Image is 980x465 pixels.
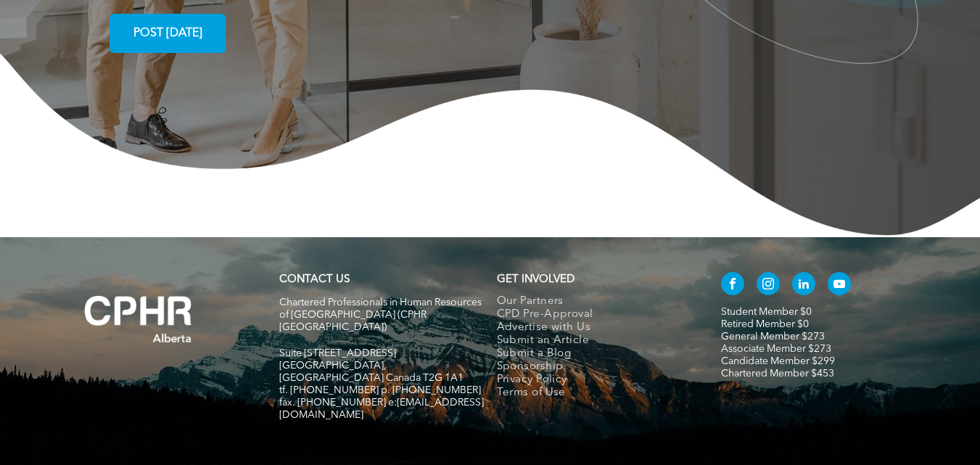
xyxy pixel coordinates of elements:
a: instagram [757,272,780,299]
a: Retired Member $0 [721,319,809,329]
span: GET INVOLVED [497,274,575,285]
a: Associate Member $273 [721,344,831,354]
a: Student Member $0 [721,307,812,317]
a: Advertise with Us [497,321,691,334]
img: A white background with a few lines on it [55,266,222,372]
a: Privacy Policy [497,374,691,387]
a: linkedin [792,272,815,299]
a: POST [DATE] [110,14,226,53]
span: POST [DATE] [128,20,207,48]
a: Terms of Use [497,387,691,400]
a: Sponsorship [497,361,691,374]
a: Candidate Member $299 [721,356,835,366]
span: Chartered Professionals in Human Resources of [GEOGRAPHIC_DATA] (CPHR [GEOGRAPHIC_DATA]) [279,297,482,332]
span: [GEOGRAPHIC_DATA], [GEOGRAPHIC_DATA] Canada T2G 1A1 [279,361,464,383]
a: CONTACT US [279,274,350,285]
span: tf. [PHONE_NUMBER] p. [PHONE_NUMBER] [279,385,481,395]
a: General Member $273 [721,332,825,342]
span: Suite [STREET_ADDRESS] [279,348,396,358]
a: Submit an Article [497,334,691,347]
a: Submit a Blog [497,347,691,361]
a: facebook [721,272,744,299]
a: CPD Pre-Approval [497,308,691,321]
span: fax. [PHONE_NUMBER] e:[EMAIL_ADDRESS][DOMAIN_NAME] [279,398,484,420]
a: Our Partners [497,295,691,308]
a: youtube [828,272,851,299]
a: Chartered Member $453 [721,369,834,379]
